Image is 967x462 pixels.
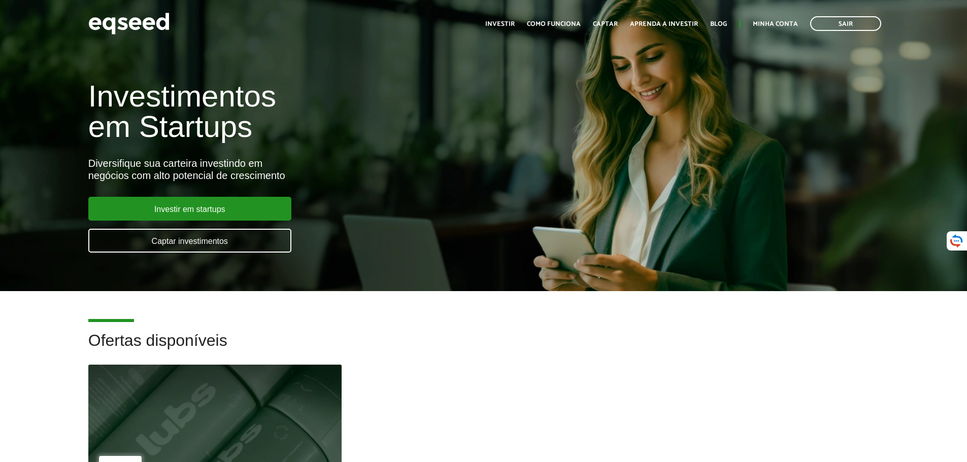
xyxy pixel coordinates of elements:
[527,21,581,27] a: Como funciona
[753,21,798,27] a: Minha conta
[88,197,291,221] a: Investir em startups
[593,21,618,27] a: Captar
[710,21,727,27] a: Blog
[88,10,170,37] img: EqSeed
[88,157,557,182] div: Diversifique sua carteira investindo em negócios com alto potencial de crescimento
[630,21,698,27] a: Aprenda a investir
[88,229,291,253] a: Captar investimentos
[88,81,557,142] h1: Investimentos em Startups
[485,21,515,27] a: Investir
[88,332,879,365] h2: Ofertas disponíveis
[810,16,881,31] a: Sair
